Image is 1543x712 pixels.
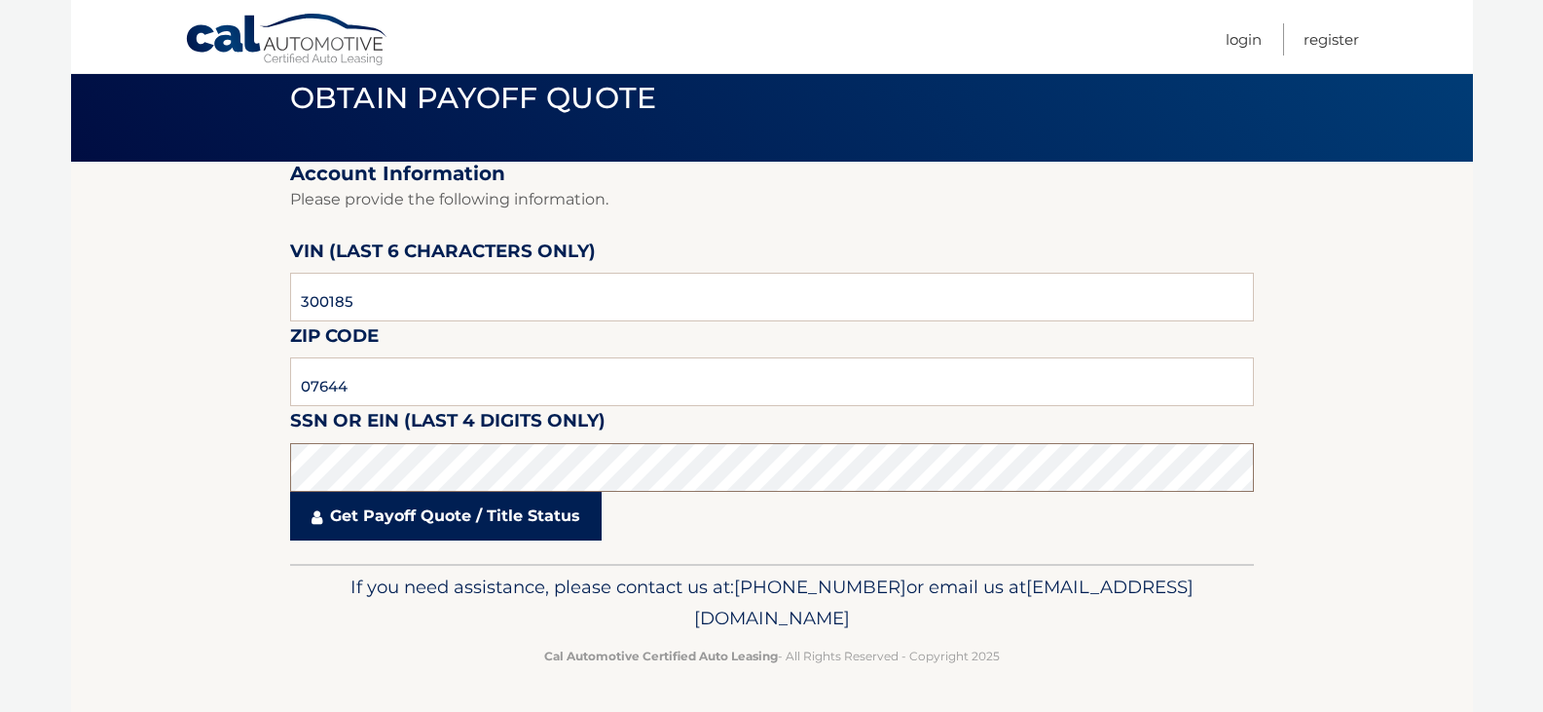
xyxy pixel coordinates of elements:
[290,237,596,273] label: VIN (last 6 characters only)
[290,321,379,357] label: Zip Code
[290,162,1254,186] h2: Account Information
[1226,23,1262,56] a: Login
[303,646,1241,666] p: - All Rights Reserved - Copyright 2025
[303,572,1241,634] p: If you need assistance, please contact us at: or email us at
[1304,23,1359,56] a: Register
[290,186,1254,213] p: Please provide the following information.
[290,80,657,116] span: Obtain Payoff Quote
[734,576,906,598] span: [PHONE_NUMBER]
[185,13,389,69] a: Cal Automotive
[290,406,606,442] label: SSN or EIN (last 4 digits only)
[544,649,778,663] strong: Cal Automotive Certified Auto Leasing
[290,492,602,541] a: Get Payoff Quote / Title Status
